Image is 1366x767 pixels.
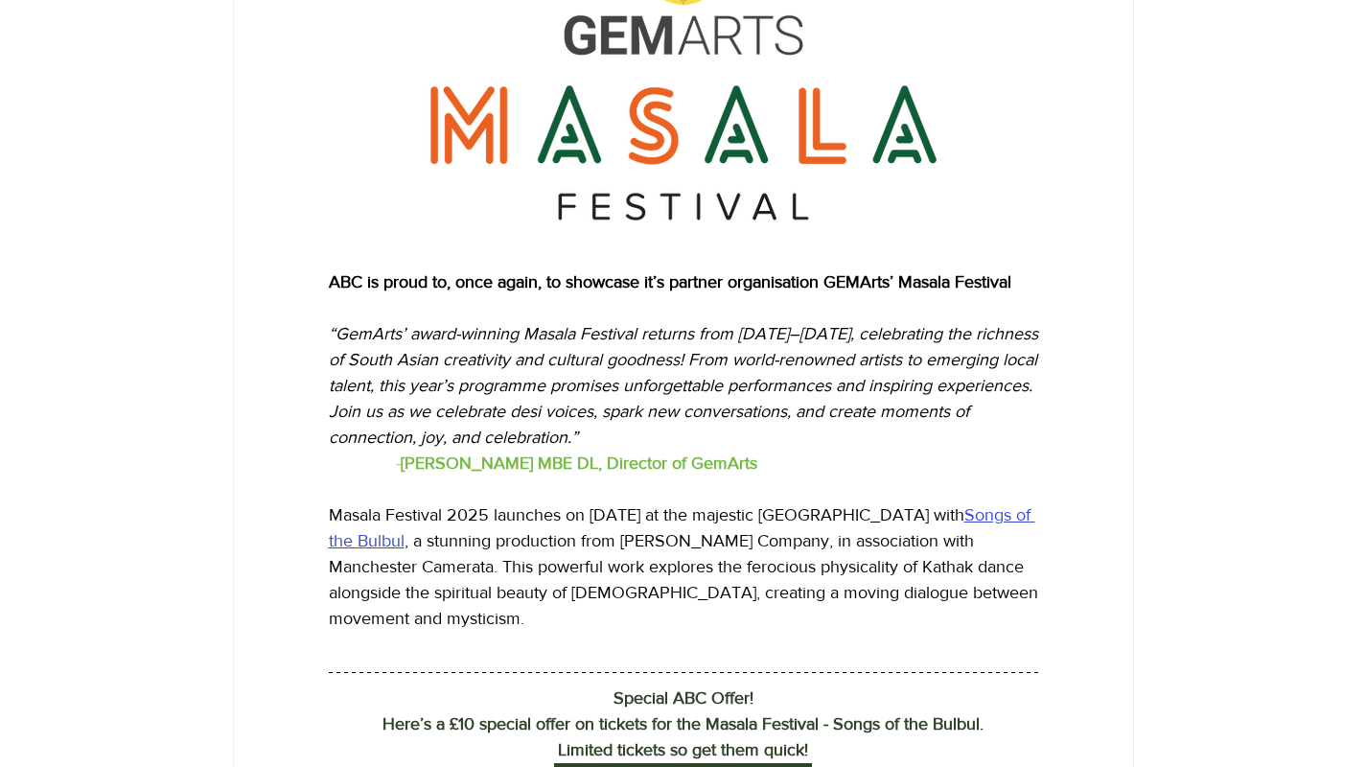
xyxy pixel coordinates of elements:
span: ABC is proud to, once again, to showcase it’s partner organisation GEMArts’ Masala Festival [329,272,1011,291]
span: Special ABC Offer! [614,688,753,708]
span: “GemArts’ award-winning Masala Festival returns from [DATE]–[DATE], celebrating the richness of S... [329,324,1043,447]
span: Masala Festival 2025 launches on [DATE] at the majestic [GEOGRAPHIC_DATA] with [329,505,964,524]
span: , a stunning production from [PERSON_NAME] Company, in association with Manchester Camerata. This... [329,531,1043,628]
span: Here’s a £10 special offer on tickets for the Masala Festival - Songs of the Bulbul. [382,714,984,733]
span: Limited tickets so get them quick! [558,740,808,759]
span: - [396,453,401,473]
span: [PERSON_NAME] MBE DL, Director of GemArts [401,453,757,473]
